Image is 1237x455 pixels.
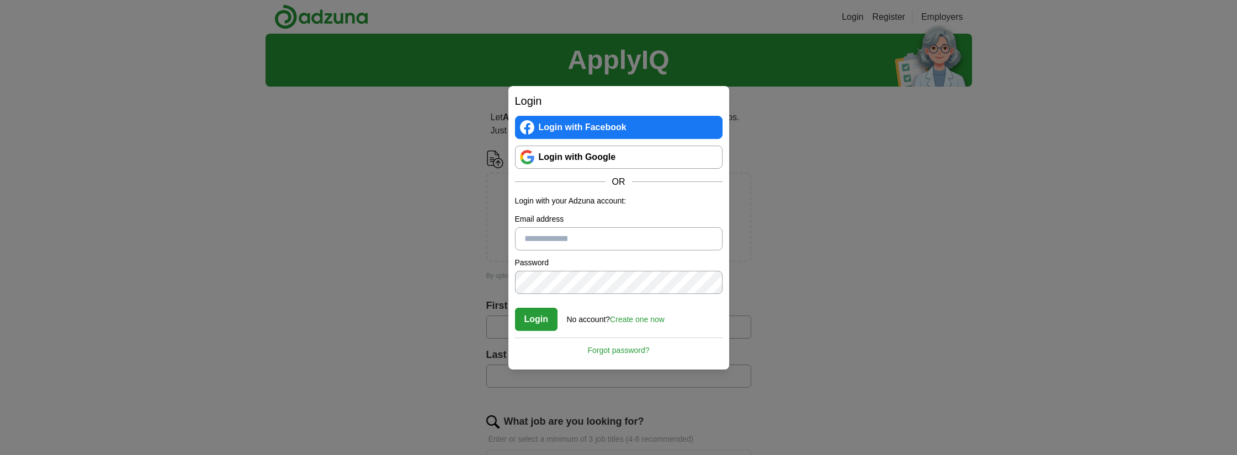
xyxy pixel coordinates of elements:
[515,93,723,109] h2: Login
[606,175,632,189] span: OR
[515,308,558,331] button: Login
[515,146,723,169] a: Login with Google
[515,213,723,225] label: Email address
[567,307,665,325] div: No account?
[610,315,665,324] a: Create one now
[515,116,723,139] a: Login with Facebook
[515,257,723,269] label: Password
[515,338,723,356] a: Forgot password?
[515,195,723,207] p: Login with your Adzuna account:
